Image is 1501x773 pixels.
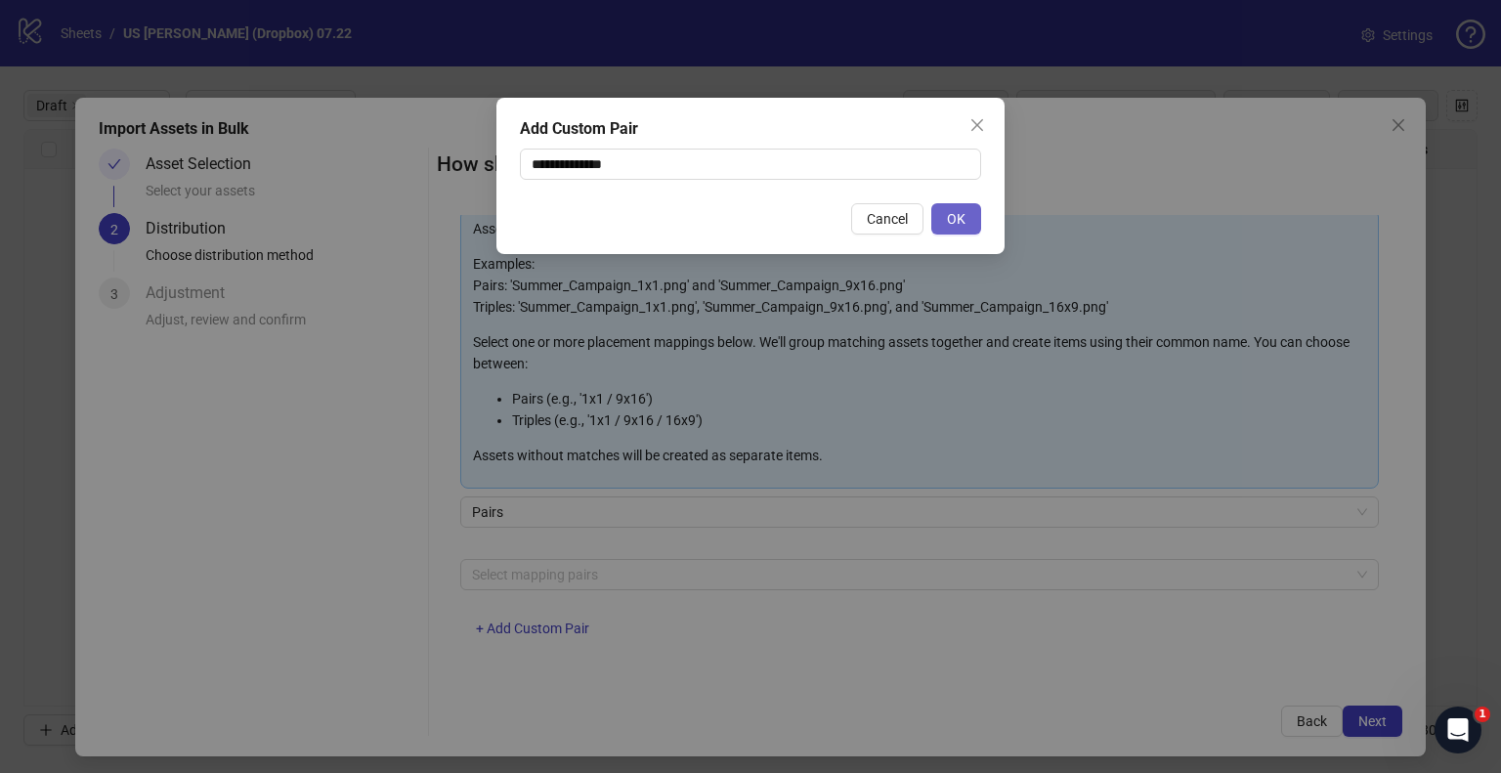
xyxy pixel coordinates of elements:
[1435,707,1481,753] iframe: Intercom live chat
[867,211,908,227] span: Cancel
[851,203,923,235] button: Cancel
[520,117,981,141] div: Add Custom Pair
[947,211,965,227] span: OK
[962,109,993,141] button: Close
[1475,707,1490,722] span: 1
[931,203,981,235] button: OK
[969,117,985,133] span: close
